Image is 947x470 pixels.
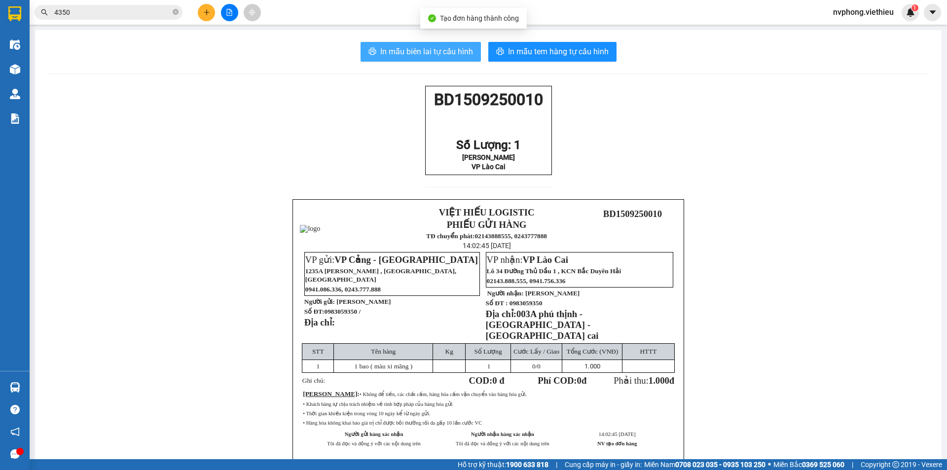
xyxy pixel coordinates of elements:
[354,362,412,370] span: 1 bao ( màu xi măng )
[226,9,233,16] span: file-add
[203,9,210,16] span: plus
[513,348,559,355] span: Cước Lấy / Giao
[487,254,568,265] span: VP nhận:
[173,9,179,15] span: close-circle
[825,6,902,18] span: nvphong.viethieu
[487,362,491,370] span: 1
[649,375,669,386] span: 1.000
[928,8,937,17] span: caret-down
[486,299,508,307] strong: Số ĐT :
[577,375,582,386] span: 0
[302,377,325,384] span: Ghi chú:
[440,14,519,22] span: Tạo đơn hàng thành công
[496,47,504,57] span: printer
[456,138,521,152] span: Số Lượng: 1
[447,219,527,230] strong: PHIẾU GỬI HÀNG
[462,153,515,161] span: [PERSON_NAME]
[8,6,21,21] img: logo-vxr
[54,7,171,18] input: Tìm tên, số ĐT hoặc mã đơn
[773,459,844,470] span: Miền Bắc
[471,432,534,437] strong: Người nhận hàng xác nhận
[488,42,617,62] button: printerIn mẫu tem hàng tự cấu hình
[584,362,600,370] span: 1.000
[474,232,547,240] strong: 02143888555, 0243777888
[304,317,335,327] strong: Địa chỉ:
[334,254,478,265] span: VP Cảng - [GEOGRAPHIC_DATA]
[303,390,360,398] span: :
[305,254,478,265] span: VP gửi:
[644,459,765,470] span: Miền Nam
[532,362,541,370] span: /0
[10,382,20,393] img: warehouse-icon
[44,31,94,52] strong: PHIẾU GỬI HÀNG
[327,441,421,446] span: Tôi đã đọc và đồng ý với các nội dung trên
[911,4,918,11] sup: 1
[3,30,41,68] img: logo
[486,309,516,319] strong: Địa chỉ:
[924,4,941,21] button: caret-down
[565,459,642,470] span: Cung cấp máy in - giấy in:
[10,64,20,74] img: warehouse-icon
[472,163,506,171] span: VP Lào Cai
[675,461,765,469] strong: 0708 023 035 - 0935 103 250
[249,9,255,16] span: aim
[434,90,543,109] span: BD1509250010
[458,459,548,470] span: Hỗ trợ kỹ thuật:
[305,286,381,293] span: 0941.086.336, 0243.777.888
[198,4,215,21] button: plus
[337,459,357,466] a: VeXeRe
[906,8,915,17] img: icon-new-feature
[475,110,502,137] img: qr-code
[892,461,899,468] span: copyright
[474,348,502,355] span: Số Lượng
[439,207,535,217] strong: VIỆT HIẾU LOGISTIC
[10,89,20,99] img: warehouse-icon
[506,461,548,469] strong: 1900 633 818
[45,8,93,29] strong: VIỆT HIẾU LOGISTIC
[523,254,568,265] span: VP Lào Cai
[486,309,599,341] span: 003A phú thịnh - [GEOGRAPHIC_DATA] -[GEOGRAPHIC_DATA] cai
[456,441,549,446] span: Tôi đã đọc và đồng ý với các nội dung trên
[371,348,396,355] span: Tên hàng
[303,401,452,407] span: • Khách hàng tự chịu trách nhiệm về tính hợp pháp của hàng hóa gửi
[296,459,409,466] span: Copyright © 2021 – All Rights Reserved
[428,14,436,22] span: check-circle
[316,362,320,370] span: 1
[510,299,543,307] span: 0983059350
[614,375,674,386] span: Phải thu:
[10,39,20,50] img: warehouse-icon
[303,390,357,398] span: [PERSON_NAME]
[244,4,261,21] button: aim
[10,113,20,124] img: solution-icon
[802,461,844,469] strong: 0369 525 060
[52,62,95,77] strong: 02143888555, 0243777888
[618,221,647,250] img: qr-code
[303,411,430,416] span: • Thời gian khiếu kiện trong vòng 10 ngày kể từ ngày gửi.
[566,348,618,355] span: Tổng Cước (VNĐ)
[324,308,361,315] span: 0983059350 /
[599,432,636,437] span: 14:02:45 [DATE]
[469,375,505,386] strong: COD:
[532,362,536,370] span: 0
[426,232,474,240] strong: TĐ chuyển phát:
[345,432,403,437] strong: Người gửi hàng xác nhận
[10,405,20,414] span: question-circle
[368,47,376,57] span: printer
[913,4,916,11] span: 1
[10,427,20,436] span: notification
[360,392,527,397] span: • Không để tiền, các chất cấm, hàng hóa cấm vận chuyển vào hàng hóa gửi.
[300,225,320,233] img: logo
[42,54,85,70] strong: TĐ chuyển phát:
[96,57,155,68] span: BD1509250008
[538,375,586,386] strong: Phí COD: đ
[380,45,473,58] span: In mẫu biên lai tự cấu hình
[556,459,557,470] span: |
[303,420,482,426] span: • Hàng hóa không khai báo giá trị chỉ được bồi thường tối đa gấp 10 lần cước VC
[312,348,324,355] span: STT
[173,8,179,17] span: close-circle
[10,449,20,459] span: message
[463,242,511,250] span: 14:02:45 [DATE]
[603,209,662,219] span: BD1509250010
[508,45,609,58] span: In mẫu tem hàng tự cấu hình
[336,298,391,305] span: [PERSON_NAME]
